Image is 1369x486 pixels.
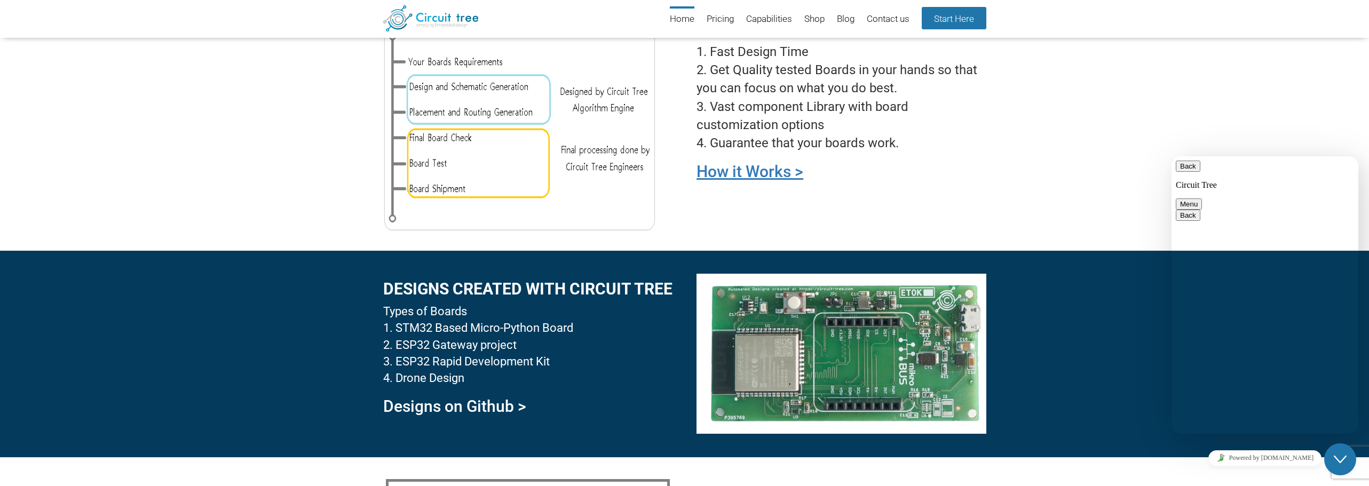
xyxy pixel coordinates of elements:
a: Start Here [922,7,986,29]
li: ESP32 Gateway project [383,337,672,353]
li: Drone Design [383,370,672,386]
a: Home [670,6,694,33]
a: Pricing [707,6,734,33]
iframe: chat widget [1324,443,1358,475]
a: Shop [804,6,825,33]
img: Circuit Tree [383,5,479,31]
a: Blog [837,6,854,33]
li: ESP32 Rapid Development Kit [383,353,672,370]
div: Types of Boards [383,303,672,387]
a: How it Works > [697,162,803,181]
a: Designs on Github > [383,397,526,416]
li: Fast Design Time [697,43,986,61]
h2: DesignS created with circuit tree [383,280,672,298]
li: Vast component Library with board customization options [697,98,986,134]
iframe: chat widget [1172,446,1358,470]
li: Guarantee that your boards work. [697,134,986,152]
iframe: chat widget [1172,156,1358,434]
a: Capabilities [746,6,792,33]
li: STM32 Based Micro-Python Board [383,320,672,336]
li: Get Quality tested Boards in your hands so that you can focus on what you do best. [697,61,986,98]
a: Contact us [867,6,909,33]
